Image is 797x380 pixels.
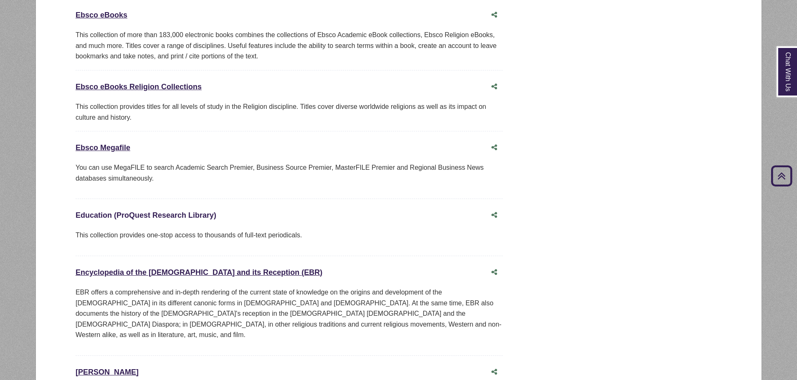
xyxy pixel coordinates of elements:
[486,7,503,23] button: Share this database
[76,143,130,152] a: Ebsco Megafile
[76,268,322,277] a: Encyclopedia of the [DEMOGRAPHIC_DATA] and its Reception (EBR)
[486,364,503,380] button: Share this database
[486,140,503,156] button: Share this database
[76,211,216,219] a: Education (ProQuest Research Library)
[76,101,503,123] div: This collection provides titles for all levels of study in the Religion discipline. Titles cover ...
[76,230,503,241] p: This collection provides one-stop access to thousands of full-text periodicals.
[76,11,127,19] a: Ebsco eBooks
[76,287,503,340] p: EBR offers a comprehensive and in-depth rendering of the current state of knowledge on the origin...
[76,83,202,91] a: Ebsco eBooks Religion Collections
[768,170,795,181] a: Back to Top
[76,368,139,376] a: [PERSON_NAME]
[76,162,503,184] p: You can use MegaFILE to search Academic Search Premier, Business Source Premier, MasterFILE Premi...
[486,79,503,95] button: Share this database
[486,264,503,280] button: Share this database
[76,30,503,62] div: This collection of more than 183,000 electronic books combines the collections of Ebsco Academic ...
[486,207,503,223] button: Share this database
